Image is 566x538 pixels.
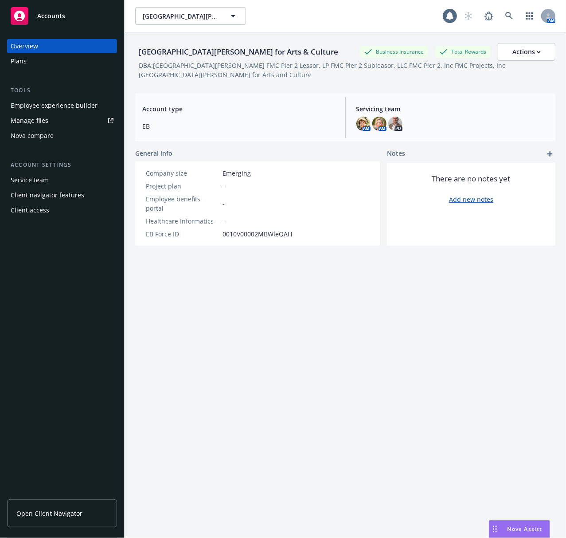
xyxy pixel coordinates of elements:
[7,161,117,169] div: Account settings
[11,188,84,202] div: Client navigator features
[222,199,225,208] span: -
[460,7,477,25] a: Start snowing
[146,181,219,191] div: Project plan
[222,169,251,178] span: Emerging
[7,86,117,95] div: Tools
[146,216,219,226] div: Healthcare Informatics
[500,7,518,25] a: Search
[146,229,219,239] div: EB Force ID
[146,169,219,178] div: Company size
[7,188,117,202] a: Client navigator features
[7,39,117,53] a: Overview
[222,181,225,191] span: -
[432,173,511,184] span: There are no notes yet
[512,43,541,60] div: Actions
[146,194,219,213] div: Employee benefits portal
[7,98,117,113] a: Employee experience builder
[142,104,335,114] span: Account type
[11,54,27,68] div: Plans
[135,46,342,58] div: [GEOGRAPHIC_DATA][PERSON_NAME] for Arts & Culture
[489,520,550,538] button: Nova Assist
[7,4,117,28] a: Accounts
[388,117,402,131] img: photo
[16,509,82,518] span: Open Client Navigator
[11,203,49,217] div: Client access
[387,149,405,159] span: Notes
[135,7,246,25] button: [GEOGRAPHIC_DATA][PERSON_NAME] for Arts & Culture
[37,12,65,20] span: Accounts
[489,521,500,538] div: Drag to move
[372,117,386,131] img: photo
[7,114,117,128] a: Manage files
[521,7,539,25] a: Switch app
[360,46,428,57] div: Business Insurance
[142,122,335,131] span: EB
[507,525,543,533] span: Nova Assist
[11,129,54,143] div: Nova compare
[222,229,292,239] span: 0010V00002MBWleQAH
[7,173,117,187] a: Service team
[139,61,552,79] div: DBA: [GEOGRAPHIC_DATA][PERSON_NAME] FMC Pier 2 Lessor, LP FMC Pier 2 Subleasor, LLC FMC Pier 2, I...
[545,149,555,159] a: add
[356,104,549,114] span: Servicing team
[11,173,49,187] div: Service team
[480,7,498,25] a: Report a Bug
[356,117,371,131] img: photo
[143,12,219,21] span: [GEOGRAPHIC_DATA][PERSON_NAME] for Arts & Culture
[222,216,225,226] span: -
[498,43,555,61] button: Actions
[7,203,117,217] a: Client access
[449,195,493,204] a: Add new notes
[11,39,38,53] div: Overview
[7,129,117,143] a: Nova compare
[135,149,172,158] span: General info
[435,46,491,57] div: Total Rewards
[11,114,48,128] div: Manage files
[11,98,98,113] div: Employee experience builder
[7,54,117,68] a: Plans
